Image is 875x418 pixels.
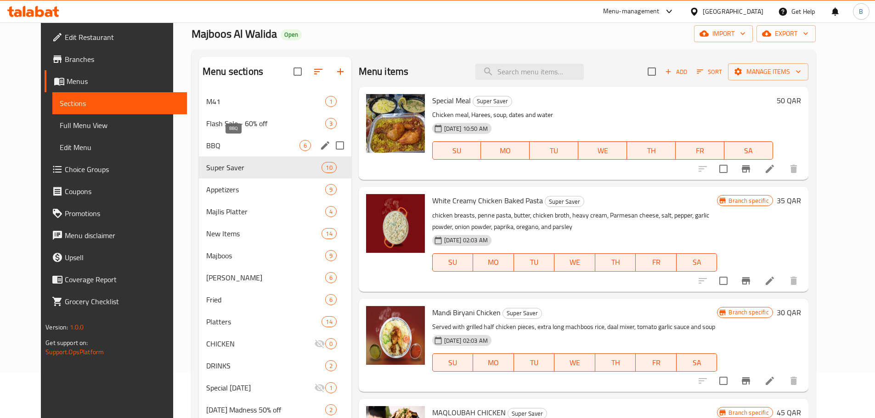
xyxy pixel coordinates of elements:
[725,408,772,417] span: Branch specific
[70,321,84,333] span: 1.0.0
[199,267,351,289] div: [PERSON_NAME]6
[432,353,473,372] button: SU
[639,256,673,269] span: FR
[199,201,351,223] div: Majlis Platter4
[485,144,526,157] span: MO
[735,66,801,78] span: Manage items
[764,275,775,286] a: Edit menu item
[199,156,351,178] div: Super Saver10
[636,253,677,272] button: FR
[65,230,180,241] span: Menu disclaimer
[694,25,753,42] button: import
[206,338,314,349] span: CHICKEN
[725,196,772,205] span: Branch specific
[206,316,322,327] div: Platters
[440,124,491,133] span: [DATE] 10:50 AM
[206,228,322,239] span: New Items
[288,62,307,81] span: Select all sections
[432,253,473,272] button: SU
[679,144,721,157] span: FR
[45,346,104,358] a: Support.OpsPlatform
[440,236,491,245] span: [DATE] 02:03 AM
[518,356,551,369] span: TU
[728,63,808,80] button: Manage items
[322,228,336,239] div: items
[554,353,595,372] button: WE
[65,296,180,307] span: Grocery Checklist
[325,250,337,261] div: items
[725,308,772,317] span: Branch specific
[45,246,187,268] a: Upsell
[65,274,180,285] span: Coverage Report
[325,272,337,283] div: items
[45,202,187,224] a: Promotions
[545,196,584,207] div: Super Saver
[326,185,336,194] span: 9
[65,252,180,263] span: Upsell
[65,54,180,65] span: Branches
[366,306,425,365] img: Mandi Biryani Chicken
[192,23,277,44] span: Majboos Al Walida
[436,144,478,157] span: SU
[45,70,187,92] a: Menus
[366,194,425,253] img: White Creamy Chicken Baked Pasta
[473,253,514,272] button: MO
[314,338,325,349] svg: Inactive section
[477,256,510,269] span: MO
[636,353,677,372] button: FR
[199,355,351,377] div: DRINKS2
[203,65,263,78] h2: Menu sections
[326,207,336,216] span: 4
[45,337,88,349] span: Get support on:
[599,256,632,269] span: TH
[325,404,337,415] div: items
[502,308,542,319] div: Super Saver
[661,65,691,79] button: Add
[326,406,336,414] span: 2
[45,26,187,48] a: Edit Restaurant
[432,194,543,207] span: White Creamy Chicken Baked Pasta
[199,377,351,399] div: Special [DATE]1
[595,353,636,372] button: TH
[60,120,180,131] span: Full Menu View
[52,114,187,136] a: Full Menu View
[728,144,769,157] span: SA
[703,6,763,17] div: [GEOGRAPHIC_DATA]
[582,144,623,157] span: WE
[518,256,551,269] span: TU
[533,144,575,157] span: TU
[777,306,801,319] h6: 30 QAR
[764,163,775,174] a: Edit menu item
[473,96,512,107] div: Super Saver
[642,62,661,81] span: Select section
[436,256,469,269] span: SU
[783,270,805,292] button: delete
[359,65,409,78] h2: Menu items
[326,340,336,348] span: 0
[326,97,336,106] span: 1
[206,404,325,415] span: [DATE] Madness 50% off
[325,96,337,107] div: items
[206,360,325,371] div: DRINKS
[67,76,180,87] span: Menus
[595,253,636,272] button: TH
[691,65,728,79] span: Sort items
[432,306,501,319] span: Mandi Biryani Chicken
[554,253,595,272] button: WE
[432,109,773,121] p: Chicken meal, Harees, soup, dates and water
[45,180,187,202] a: Coupons
[680,256,714,269] span: SA
[558,256,592,269] span: WE
[777,94,801,107] h6: 50 QAR
[206,96,325,107] div: M41
[325,382,337,393] div: items
[599,356,632,369] span: TH
[206,118,325,129] span: Flash Sale - 60% off
[503,308,542,318] span: Super Saver
[199,333,351,355] div: CHICKEN0
[764,375,775,386] a: Edit menu item
[199,178,351,201] div: Appetizers9
[45,48,187,70] a: Branches
[206,294,325,305] span: Fried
